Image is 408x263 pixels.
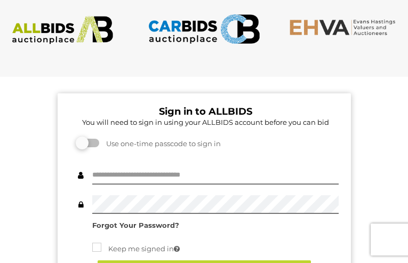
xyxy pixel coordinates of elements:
a: Forgot Your Password? [92,221,179,229]
span: Use one-time passcode to sign in [101,139,221,148]
img: EHVA.com.au [289,19,402,36]
b: Sign in to ALLBIDS [159,106,252,117]
label: Keep me signed in [92,243,180,255]
img: CARBIDS.com.au [148,11,260,47]
h5: You will need to sign in using your ALLBIDS account before you can bid [73,118,339,126]
img: ALLBIDS.com.au [6,16,119,44]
